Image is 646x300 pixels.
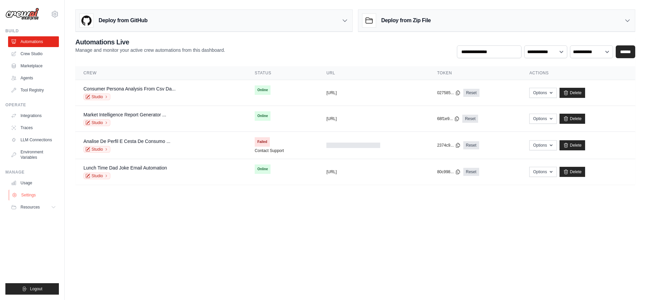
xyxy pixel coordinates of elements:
[75,47,225,53] p: Manage and monitor your active crew automations from this dashboard.
[8,202,59,213] button: Resources
[83,93,110,100] a: Studio
[429,66,521,80] th: Token
[560,114,585,124] a: Delete
[381,16,431,25] h3: Deploy from Zip File
[255,111,271,121] span: Online
[8,36,59,47] a: Automations
[8,85,59,96] a: Tool Registry
[8,110,59,121] a: Integrations
[255,164,271,174] span: Online
[521,66,635,80] th: Actions
[529,167,557,177] button: Options
[255,148,284,153] a: Contact Support
[30,286,42,292] span: Logout
[247,66,318,80] th: Status
[255,137,270,147] span: Failed
[8,61,59,71] a: Marketplace
[8,73,59,83] a: Agents
[83,119,110,126] a: Studio
[5,8,39,21] img: Logo
[8,178,59,188] a: Usage
[437,90,461,96] button: 027585...
[75,37,225,47] h2: Automations Live
[318,66,429,80] th: URL
[8,135,59,145] a: LLM Connections
[21,204,40,210] span: Resources
[83,112,166,117] a: Market Intelligence Report Generator ...
[83,139,170,144] a: Analise De Perfil E Cesta De Consumo ...
[83,165,167,171] a: Lunch Time Dad Joke Email Automation
[529,114,557,124] button: Options
[462,115,478,123] a: Reset
[529,88,557,98] button: Options
[75,66,247,80] th: Crew
[99,16,147,25] h3: Deploy from GitHub
[9,190,60,200] a: Settings
[463,141,479,149] a: Reset
[560,167,585,177] a: Delete
[80,14,93,27] img: GitHub Logo
[83,173,110,179] a: Studio
[8,122,59,133] a: Traces
[8,147,59,163] a: Environment Variables
[255,85,271,95] span: Online
[463,168,479,176] a: Reset
[437,143,460,148] button: 2374c9...
[5,283,59,295] button: Logout
[5,170,59,175] div: Manage
[437,169,460,175] button: 80c998...
[5,28,59,34] div: Build
[560,140,585,150] a: Delete
[529,140,557,150] button: Options
[560,88,585,98] a: Delete
[5,102,59,108] div: Operate
[83,86,176,91] a: Consumer Persona Analysis From Csv Da...
[437,116,460,121] button: 68f1e9...
[83,146,110,153] a: Studio
[8,48,59,59] a: Crew Studio
[463,89,479,97] a: Reset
